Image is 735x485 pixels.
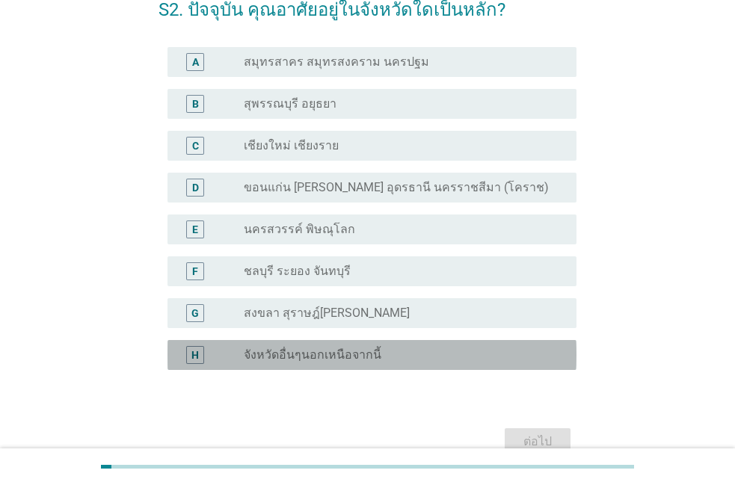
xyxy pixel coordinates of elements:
label: ขอนแก่น [PERSON_NAME] อุดรธานี นครราชสีมา (โคราช) [244,180,549,195]
label: ชลบุรี ระยอง จันทบุรี [244,264,351,279]
label: จังหวัดอื่นๆนอกเหนือจากนี้ [244,347,381,362]
div: H [191,347,199,362]
div: F [192,263,198,279]
label: เชียงใหม่ เชียงราย [244,138,339,153]
div: A [192,54,199,69]
label: สุพรรณบุรี อยุธยา [244,96,336,111]
label: สงขลา สุราษฎ์[PERSON_NAME] [244,306,410,321]
div: D [192,179,199,195]
label: นครสวรรค์ พิษณุโลก [244,222,355,237]
label: สมุทรสาคร สมุทรสงคราม นครปฐม [244,55,429,69]
div: E [192,221,198,237]
div: G [191,305,199,321]
div: C [192,138,199,153]
div: B [192,96,199,111]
